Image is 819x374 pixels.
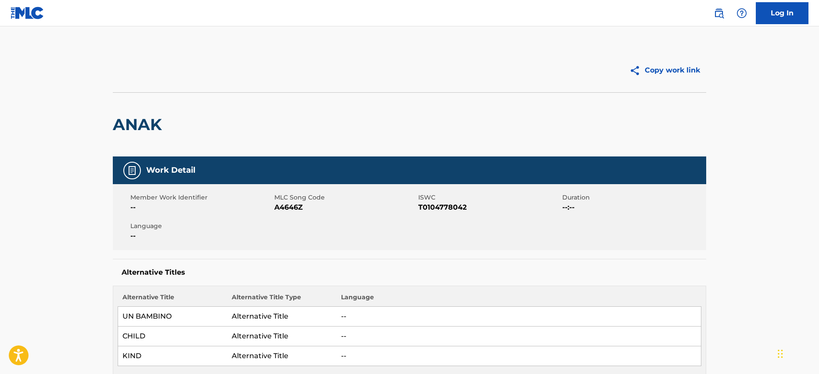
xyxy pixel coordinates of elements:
h5: Work Detail [146,165,195,175]
td: -- [337,346,701,366]
span: --:-- [562,202,704,213]
a: Public Search [710,4,728,22]
td: Alternative Title [227,327,337,346]
img: Work Detail [127,165,137,176]
th: Language [337,293,701,307]
img: search [714,8,724,18]
span: ISWC [418,193,560,202]
h2: ANAK [113,115,166,134]
span: -- [130,231,272,241]
img: Copy work link [629,65,645,76]
span: Language [130,221,272,231]
span: MLC Song Code [274,193,416,202]
img: help [736,8,747,18]
iframe: Chat Widget [775,332,819,374]
td: UN BAMBINO [118,307,227,327]
span: T0104778042 [418,202,560,213]
td: KIND [118,346,227,366]
th: Alternative Title [118,293,227,307]
button: Copy work link [623,59,706,81]
div: Help [733,4,751,22]
img: MLC Logo [11,7,44,19]
td: -- [337,327,701,346]
td: -- [337,307,701,327]
span: -- [130,202,272,213]
h5: Alternative Titles [122,268,697,277]
td: Alternative Title [227,346,337,366]
span: Duration [562,193,704,202]
span: Member Work Identifier [130,193,272,202]
a: Log In [756,2,808,24]
span: A4646Z [274,202,416,213]
td: Alternative Title [227,307,337,327]
th: Alternative Title Type [227,293,337,307]
td: CHILD [118,327,227,346]
div: Drag [778,341,783,367]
